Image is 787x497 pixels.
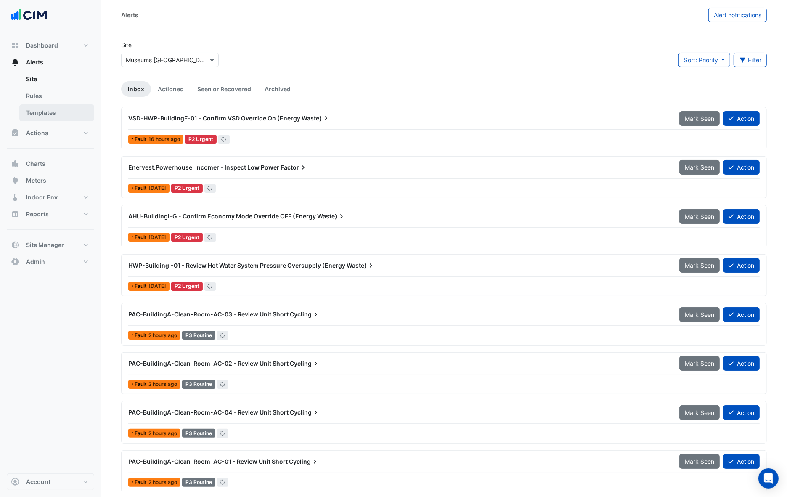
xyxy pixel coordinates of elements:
div: P3 Routine [182,380,215,389]
span: Fault [135,480,148,485]
button: Mark Seen [679,111,720,126]
span: Mark Seen [685,262,714,269]
span: Actions [26,129,48,137]
span: Fault [135,186,148,191]
app-icon: Meters [11,176,19,185]
span: Charts [26,159,45,168]
button: Mark Seen [679,209,720,224]
span: Mark Seen [685,458,714,465]
span: Thu 28-Aug-2025 18:00 AEST [148,136,180,142]
span: Wed 27-Aug-2025 00:05 AEST [148,185,166,191]
div: P3 Routine [182,478,215,487]
app-icon: Charts [11,159,19,168]
app-icon: Alerts [11,58,19,66]
div: P3 Routine [182,331,215,340]
app-icon: Indoor Env [11,193,19,202]
button: Filter [734,53,767,67]
div: Alerts [7,71,94,125]
span: Wed 25-Jun-2025 05:15 AEST [148,234,166,240]
div: P2 Urgent [171,184,203,193]
button: Mark Seen [679,307,720,322]
app-icon: Site Manager [11,241,19,249]
span: Meters [26,176,46,185]
span: Waste) [347,261,375,270]
span: Waste) [302,114,330,122]
a: Templates [19,104,94,121]
span: Fri 29-Aug-2025 08:30 AEST [148,430,177,436]
a: Actioned [151,81,191,97]
span: Fault [135,235,148,240]
span: Mark Seen [685,213,714,220]
button: Mark Seen [679,160,720,175]
a: Seen or Recovered [191,81,258,97]
button: Action [723,111,760,126]
span: VSD-HWP-BuildingF-01 - Confirm VSD Override On (Energy [128,114,300,122]
button: Dashboard [7,37,94,54]
span: Cycling [290,359,320,368]
button: Alerts [7,54,94,71]
a: Inbox [121,81,151,97]
span: PAC-BuildingA-Clean-Room-AC-01 - Review Unit Short [128,458,288,465]
button: Site Manager [7,237,94,253]
button: Sort: Priority [678,53,730,67]
button: Mark Seen [679,454,720,469]
span: Mark Seen [685,164,714,171]
button: Mark Seen [679,258,720,273]
span: Reports [26,210,49,218]
button: Action [723,160,760,175]
app-icon: Dashboard [11,41,19,50]
span: Factor [281,163,307,172]
span: Sort: Priority [684,56,718,64]
span: Admin [26,258,45,266]
button: Mark Seen [679,356,720,371]
span: Alerts [26,58,43,66]
span: Site Manager [26,241,64,249]
span: Fault [135,431,148,436]
a: Archived [258,81,297,97]
span: Fri 29-Aug-2025 08:30 AEST [148,381,177,387]
app-icon: Reports [11,210,19,218]
span: Fault [135,333,148,338]
app-icon: Admin [11,258,19,266]
span: Mark Seen [685,360,714,367]
button: Account [7,473,94,490]
span: Mark Seen [685,115,714,122]
img: Company Logo [10,7,48,24]
span: Mark Seen [685,311,714,318]
span: Fri 29-Aug-2025 08:30 AEST [148,479,177,485]
a: Rules [19,88,94,104]
span: PAC-BuildingA-Clean-Room-AC-02 - Review Unit Short [128,360,289,367]
span: Fault [135,382,148,387]
button: Action [723,405,760,420]
button: Action [723,307,760,322]
span: PAC-BuildingA-Clean-Room-AC-04 - Review Unit Short [128,409,289,416]
button: Meters [7,172,94,189]
span: PAC-BuildingA-Clean-Room-AC-03 - Review Unit Short [128,311,289,318]
span: Fault [135,284,148,289]
button: Action [723,258,760,273]
app-icon: Actions [11,129,19,137]
label: Site [121,40,132,49]
button: Actions [7,125,94,141]
span: Alert notifications [714,11,761,19]
div: P2 Urgent [171,282,203,291]
div: Open Intercom Messenger [758,468,779,489]
button: Alert notifications [708,8,767,22]
a: Site [19,71,94,88]
div: P2 Urgent [171,233,203,242]
span: Cycling [290,310,320,319]
span: Cycling [289,457,319,466]
span: Account [26,478,50,486]
button: Action [723,209,760,224]
button: Mark Seen [679,405,720,420]
span: Fault [135,137,148,142]
span: Cycling [290,408,320,417]
span: Waste) [317,212,346,221]
span: HWP-BuildingI-01 - Review Hot Water System Pressure Oversupply (Energy [128,262,345,269]
button: Action [723,356,760,371]
button: Indoor Env [7,189,94,206]
span: Enervest.Powerhouse_Incomer - Inspect Low Power [128,164,279,171]
span: Dashboard [26,41,58,50]
span: Wed 18-Jun-2025 05:15 AEST [148,283,166,289]
button: Reports [7,206,94,223]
